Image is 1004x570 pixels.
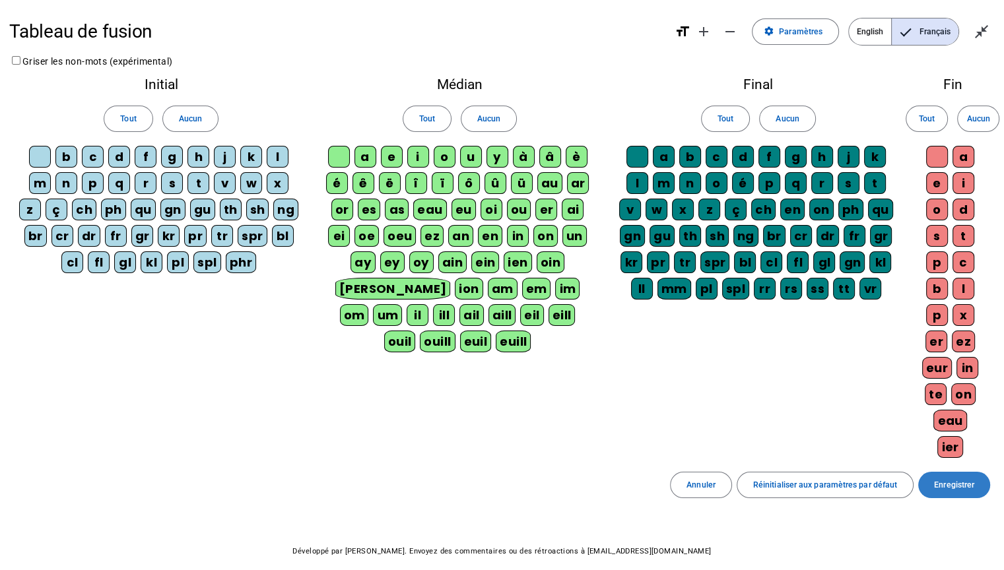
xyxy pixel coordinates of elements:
span: Tout [419,112,435,126]
span: Aucun [776,112,799,126]
button: Aucun [957,106,999,132]
button: Aucun [759,106,815,132]
button: Diminuer la taille de la police [716,18,743,45]
span: Aucun [477,112,500,126]
button: Tout [906,106,948,132]
mat-icon: close_fullscreen [974,24,989,40]
button: Tout [701,106,750,132]
button: Quitter le plein écran [968,18,995,45]
span: Tout [718,112,733,126]
button: Tout [403,106,452,132]
button: Augmenter la taille de la police [690,18,716,45]
mat-icon: remove [721,24,737,40]
span: English [849,18,891,45]
button: Aucun [461,106,517,132]
button: Aucun [162,106,218,132]
button: Enregistrer [918,472,990,498]
span: Aucun [966,112,989,126]
mat-icon: settings [763,26,774,37]
span: Tout [120,112,136,126]
span: Enregistrer [934,478,974,492]
button: Paramètres [752,18,839,45]
button: Annuler [670,472,732,498]
button: Tout [104,106,152,132]
span: Paramètres [779,25,822,39]
span: Réinitialiser aux paramètres par défaut [753,478,897,492]
span: Annuler [686,478,716,492]
span: Tout [919,112,935,126]
span: Français [892,18,958,45]
mat-button-toggle-group: Language selection [848,18,959,46]
mat-icon: add [695,24,711,40]
button: Réinitialiser aux paramètres par défaut [737,472,914,498]
span: Aucun [179,112,202,126]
